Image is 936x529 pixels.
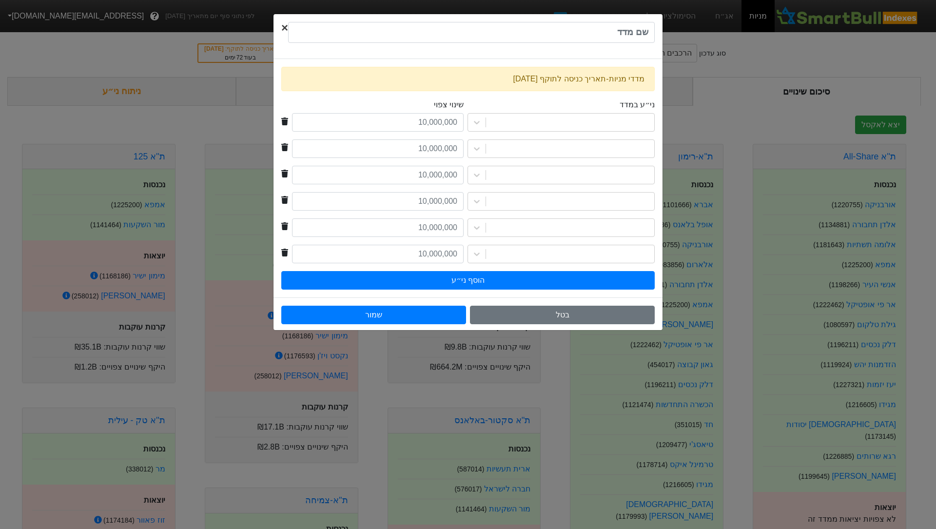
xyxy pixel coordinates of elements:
input: 10,000,000 [292,218,464,237]
input: 10,000,000 [292,192,464,211]
input: 10,000,000 [292,245,464,263]
button: הוסף ני״ע [281,271,655,290]
span: × [281,21,288,34]
input: 10,000,000 [292,166,464,184]
div: מדדי מניות - תאריך כניסה לתוקף [DATE] [281,67,655,91]
label: ני״ע במדד [620,99,655,111]
input: שם מדד [288,22,655,43]
button: בטל [470,306,655,324]
label: שינוי צפוי [434,99,464,111]
input: 10,000,000 [292,113,464,132]
button: שמור [281,306,466,324]
input: 10,000,000 [292,139,464,158]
